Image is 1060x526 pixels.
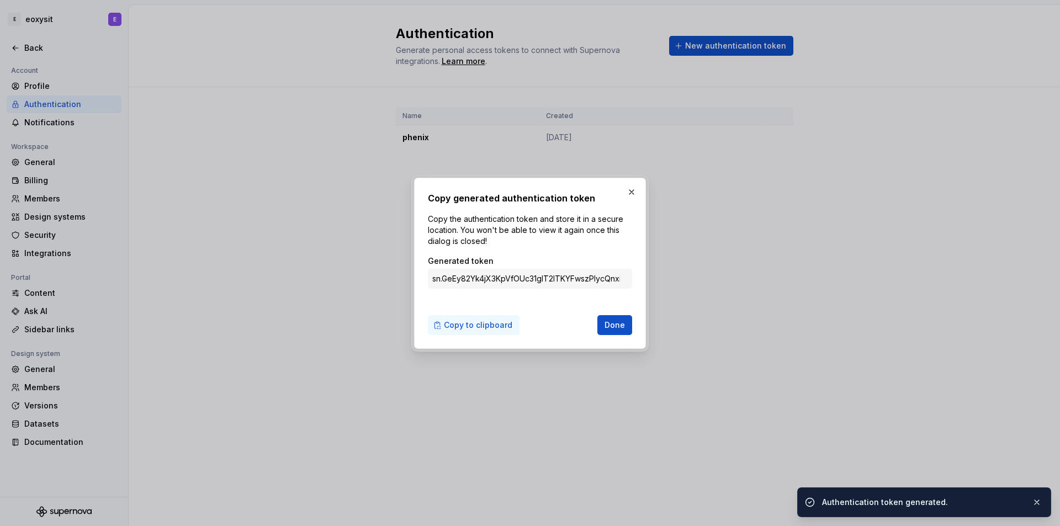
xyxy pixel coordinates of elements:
label: Generated token [428,256,494,267]
div: Authentication token generated. [822,497,1023,508]
p: Copy the authentication token and store it in a secure location. You won't be able to view it aga... [428,214,632,247]
button: Copy to clipboard [428,315,520,335]
span: Done [605,320,625,331]
button: Done [597,315,632,335]
span: Copy to clipboard [444,320,512,331]
h2: Copy generated authentication token [428,192,632,205]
